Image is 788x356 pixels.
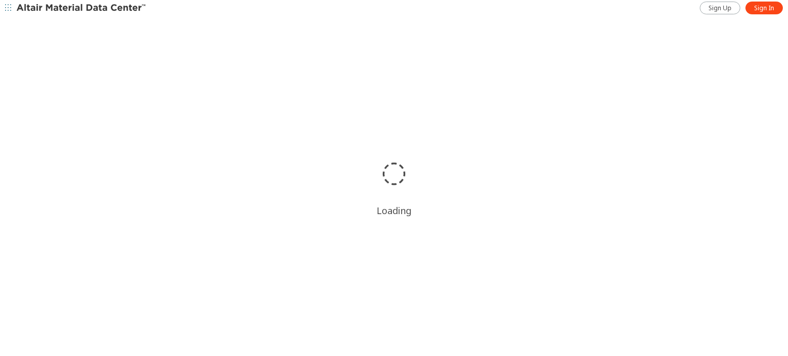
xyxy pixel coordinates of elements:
[708,4,732,12] span: Sign Up
[377,204,411,217] div: Loading
[754,4,774,12] span: Sign In
[700,2,740,14] a: Sign Up
[745,2,783,14] a: Sign In
[16,3,147,13] img: Altair Material Data Center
